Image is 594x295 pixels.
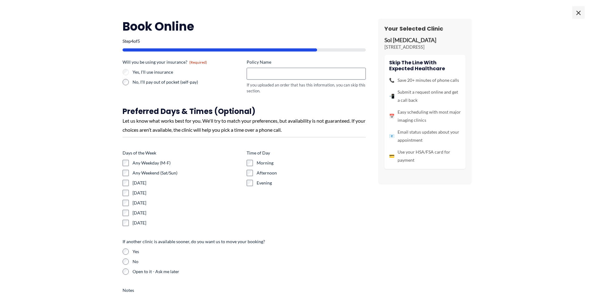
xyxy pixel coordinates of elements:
[133,210,242,216] label: [DATE]
[384,37,466,44] p: Sol [MEDICAL_DATA]
[247,59,366,65] label: Policy Name
[133,69,242,75] label: Yes, I'll use insurance
[389,128,461,144] li: Email status updates about your appointment
[572,6,585,19] span: ×
[389,76,394,84] span: 📞
[133,170,242,176] label: Any Weekend (Sat/Sun)
[389,92,394,100] span: 📲
[123,106,366,116] h3: Preferred Days & Times (Optional)
[133,180,242,186] label: [DATE]
[389,148,461,164] li: Use your HSA/FSA card for payment
[257,180,366,186] label: Evening
[189,60,207,65] span: (Required)
[389,60,461,71] h4: Skip the line with Expected Healthcare
[257,160,366,166] label: Morning
[123,19,366,34] h2: Book Online
[133,268,366,275] label: Open to it - Ask me later
[133,200,242,206] label: [DATE]
[123,287,366,293] label: Notes
[247,150,270,156] legend: Time of Day
[133,190,242,196] label: [DATE]
[389,132,394,140] span: 📧
[133,258,366,265] label: No
[123,116,366,135] div: Let us know what works best for you. We'll try to match your preferences, but availability is not...
[389,88,461,104] li: Submit a request online and get a call back
[247,82,366,94] div: If you uploaded an order that has this information, you can skip this section.
[123,238,265,245] legend: If another clinic is available sooner, do you want us to move your booking?
[133,160,242,166] label: Any Weekday (M-F)
[389,76,461,84] li: Save 20+ minutes of phone calls
[384,44,466,50] p: [STREET_ADDRESS]
[123,59,207,65] legend: Will you be using your insurance?
[389,152,394,160] span: 💳
[133,248,366,255] label: Yes
[123,39,366,43] p: Step of
[257,170,366,176] label: Afternoon
[133,79,242,85] label: No, I'll pay out of pocket (self-pay)
[389,108,461,124] li: Easy scheduling with most major imaging clinics
[384,25,466,32] h3: Your Selected Clinic
[389,112,394,120] span: 📅
[131,38,133,44] span: 4
[123,150,156,156] legend: Days of the Week
[138,38,140,44] span: 5
[133,220,242,226] label: [DATE]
